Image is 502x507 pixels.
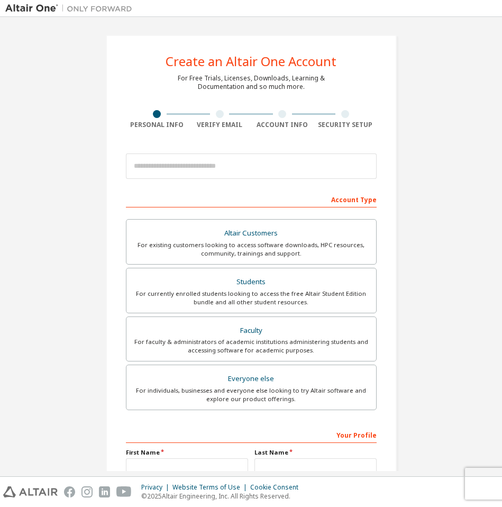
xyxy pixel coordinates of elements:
div: For individuals, businesses and everyone else looking to try Altair software and explore our prod... [133,386,370,403]
div: Personal Info [126,121,189,129]
div: For currently enrolled students looking to access the free Altair Student Edition bundle and all ... [133,289,370,306]
div: Account Type [126,191,377,207]
label: Last Name [254,448,377,457]
div: Students [133,275,370,289]
div: For Free Trials, Licenses, Downloads, Learning & Documentation and so much more. [178,74,325,91]
div: Account Info [251,121,314,129]
label: First Name [126,448,248,457]
img: altair_logo.svg [3,486,58,497]
div: Altair Customers [133,226,370,241]
div: For faculty & administrators of academic institutions administering students and accessing softwa... [133,338,370,355]
img: instagram.svg [81,486,93,497]
div: For existing customers looking to access software downloads, HPC resources, community, trainings ... [133,241,370,258]
div: Verify Email [188,121,251,129]
div: Faculty [133,323,370,338]
p: © 2025 Altair Engineering, Inc. All Rights Reserved. [141,492,305,501]
img: Altair One [5,3,138,14]
div: Cookie Consent [250,483,305,492]
div: Your Profile [126,426,377,443]
div: Security Setup [314,121,377,129]
div: Website Terms of Use [172,483,250,492]
img: youtube.svg [116,486,132,497]
div: Privacy [141,483,172,492]
div: Create an Altair One Account [166,55,336,68]
div: Everyone else [133,372,370,386]
img: facebook.svg [64,486,75,497]
img: linkedin.svg [99,486,110,497]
